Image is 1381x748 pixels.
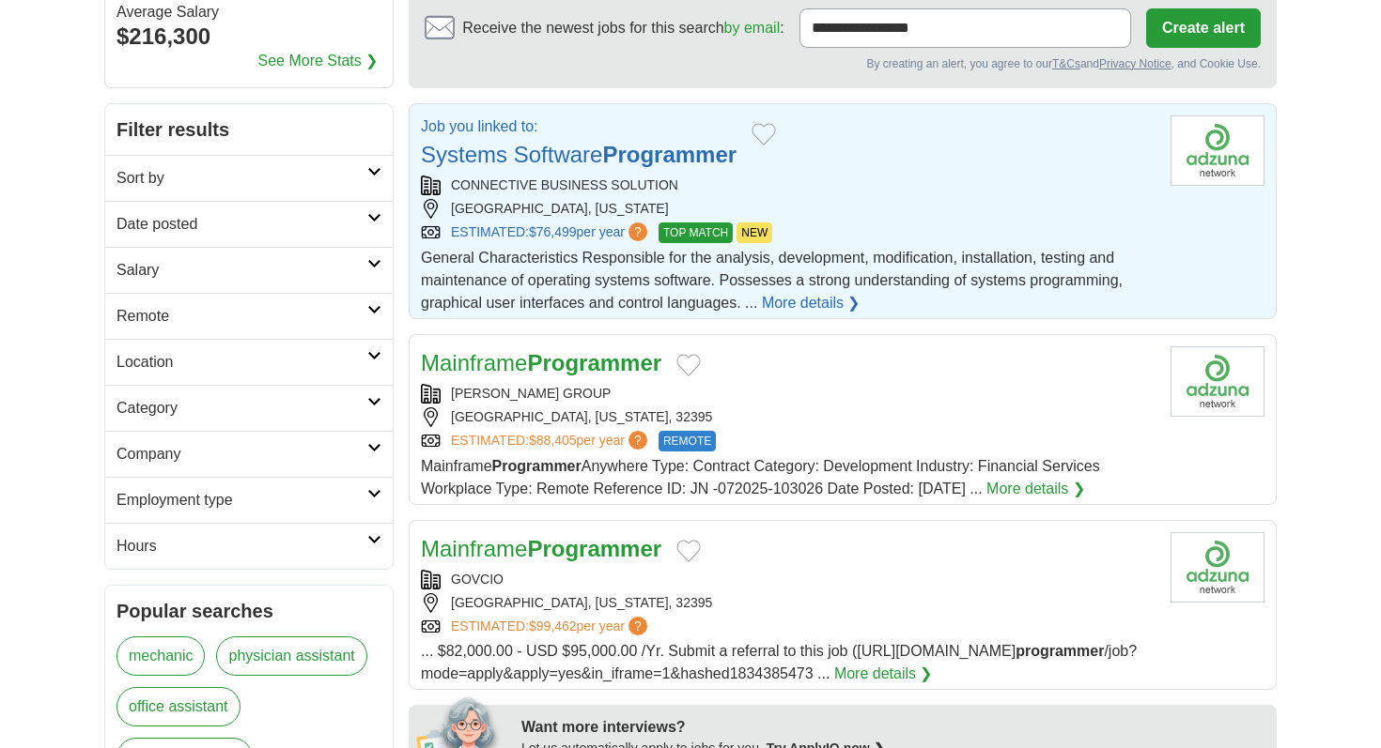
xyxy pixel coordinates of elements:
div: [GEOGRAPHIC_DATA], [US_STATE], 32395 [421,593,1156,613]
a: mechanic [116,636,205,676]
div: $216,300 [116,20,381,53]
a: Date posted [105,201,393,247]
span: ? [628,617,647,635]
strong: programmer [1016,643,1104,659]
div: CONNECTIVE BUSINESS SOLUTION [421,176,1156,195]
button: Add to favorite jobs [676,354,701,376]
span: NEW [737,222,772,243]
a: Category [105,385,393,431]
img: GovCIO logo [1171,532,1265,603]
a: physician assistant [216,636,366,676]
h2: Category [116,397,367,420]
a: More details ❯ [762,292,861,314]
a: More details ❯ [834,663,933,685]
span: REMOTE [659,431,716,451]
a: Company [105,431,393,477]
div: Average Salary [116,5,381,20]
a: Location [105,339,393,385]
div: [GEOGRAPHIC_DATA], [US_STATE] [421,199,1156,219]
a: Remote [105,293,393,339]
strong: Programmer [602,142,737,167]
h2: Salary [116,259,367,282]
a: GOVCIO [451,572,504,587]
button: Add to favorite jobs [752,123,776,145]
a: Sort by [105,155,393,201]
span: $99,462 [529,618,577,634]
span: $88,405 [529,433,577,448]
span: Receive the newest jobs for this search : [462,17,784,39]
a: Salary [105,247,393,293]
h2: Location [116,351,367,374]
img: Eliassen Group logo [1171,346,1265,417]
a: by email [724,20,781,36]
span: Mainframe Anywhere Type: Contract Category: Development Industry: Financial Services Workplace Ty... [421,458,1100,496]
strong: Programmer [492,458,582,474]
a: ESTIMATED:$99,462per year? [451,617,651,636]
h2: Company [116,443,367,466]
p: Job you linked to: [421,115,737,138]
h2: Popular searches [116,597,381,625]
a: ESTIMATED:$76,499per year? [451,222,651,243]
strong: Programmer [527,536,661,561]
a: [PERSON_NAME] GROUP [451,386,611,401]
span: TOP MATCH [659,222,733,243]
h2: Filter results [105,104,393,155]
a: Systems SoftwareProgrammer [421,142,737,167]
a: Privacy Notice [1099,57,1172,70]
a: More details ❯ [986,478,1085,500]
div: [GEOGRAPHIC_DATA], [US_STATE], 32395 [421,407,1156,427]
button: Add to favorite jobs [676,540,701,562]
a: Employment type [105,477,393,523]
h2: Employment type [116,489,367,511]
span: ? [628,431,647,450]
button: Create alert [1146,8,1261,48]
img: Company logo [1171,115,1265,186]
a: T&Cs [1052,57,1080,70]
h2: Hours [116,535,367,557]
a: MainframeProgrammer [421,350,661,375]
span: $76,499 [529,224,577,239]
h2: Sort by [116,167,367,190]
div: By creating an alert, you agree to our and , and Cookie Use. [425,55,1261,72]
a: ESTIMATED:$88,405per year? [451,431,651,451]
strong: Programmer [527,350,661,375]
span: ? [628,222,647,241]
h2: Remote [116,305,367,328]
a: MainframeProgrammer [421,536,661,561]
a: See More Stats ❯ [258,50,379,72]
a: Hours [105,523,393,569]
h2: Date posted [116,213,367,236]
span: General Characteristics Responsible for the analysis, development, modification, installation, te... [421,250,1123,311]
div: Want more interviews? [521,716,1265,739]
span: ... $82,000.00 - USD $95,000.00 /Yr. Submit a referral to this job ([URL][DOMAIN_NAME] /job?mode=... [421,643,1137,681]
a: office assistant [116,687,241,726]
